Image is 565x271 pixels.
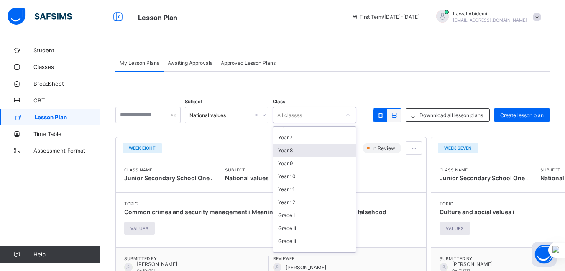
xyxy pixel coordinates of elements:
[419,112,483,118] span: Downnload all lesson plans
[8,8,72,25] img: safsims
[221,60,276,66] span: Approved Lesson Plans
[273,99,285,105] span: Class
[130,226,148,231] span: VALUES
[33,64,100,70] span: Classes
[168,60,212,66] span: Awaiting Approvals
[440,167,528,172] span: Class Name
[189,112,253,118] div: National values
[371,145,398,151] span: In Review
[273,209,356,222] div: Grade I
[273,183,356,196] div: Year 11
[33,251,100,258] span: Help
[453,10,527,17] span: Lawal Abidemi
[532,242,557,267] button: Open asap
[138,13,177,22] span: Lesson Plan
[273,131,356,144] div: Year 7
[351,14,419,20] span: session/term information
[444,146,472,151] span: WEEK SEVEN
[273,235,356,248] div: Grade III
[440,208,514,215] span: Culture and social values i
[452,261,493,267] span: [PERSON_NAME]
[33,147,100,154] span: Assessment Format
[273,222,356,235] div: Grade II
[124,208,386,215] span: Common crimes and security management i.Meaning of falsehood ii.Attributes of falsehood
[277,107,302,123] div: All classes
[137,261,177,267] span: [PERSON_NAME]
[273,144,356,157] div: Year 8
[225,167,269,172] span: Subject
[500,112,544,118] span: Create lesson plan
[124,256,268,261] span: Submitted By
[440,201,514,206] span: Topic
[446,226,464,231] span: VALUES
[33,97,100,104] span: CBT
[428,10,545,24] div: LawalAbidemi
[120,60,159,66] span: My Lesson Plans
[124,174,212,182] span: Junior Secondary School One .
[453,18,527,23] span: [EMAIL_ADDRESS][DOMAIN_NAME]
[124,167,212,172] span: Class Name
[440,174,528,182] span: Junior Secondary School One .
[33,80,100,87] span: Broadsheet
[273,196,356,209] div: Year 12
[33,130,100,137] span: Time Table
[129,146,156,151] span: WEEK EIGHT
[33,47,100,54] span: Student
[273,157,356,170] div: Year 9
[185,99,202,105] span: Subject
[225,172,269,184] span: National values
[286,264,326,271] span: [PERSON_NAME]
[273,170,356,183] div: Year 10
[273,256,418,261] span: Reviewer
[273,248,356,261] div: Grade IV
[35,114,100,120] span: Lesson Plan
[124,201,386,206] span: Topic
